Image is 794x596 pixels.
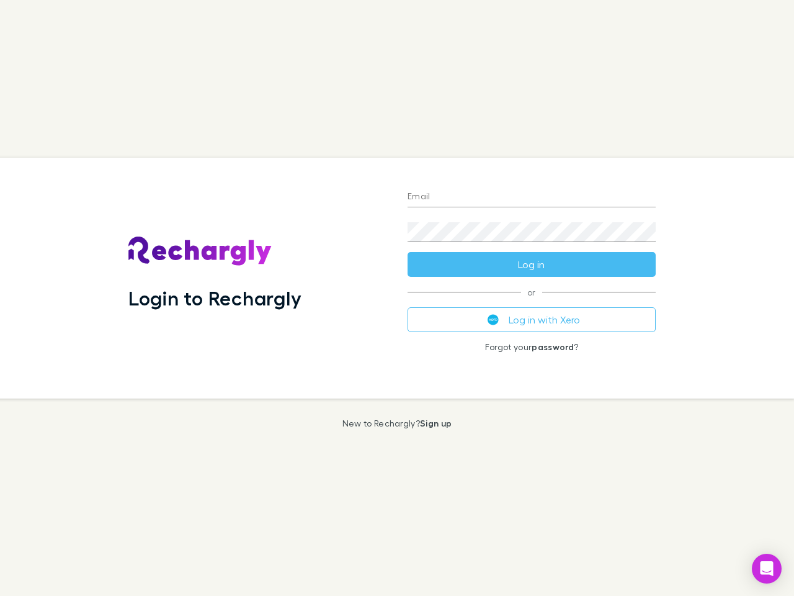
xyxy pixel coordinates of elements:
button: Log in with Xero [408,307,656,332]
p: New to Rechargly? [342,418,452,428]
img: Xero's logo [488,314,499,325]
button: Log in [408,252,656,277]
p: Forgot your ? [408,342,656,352]
a: Sign up [420,418,452,428]
h1: Login to Rechargly [128,286,301,310]
div: Open Intercom Messenger [752,554,782,584]
img: Rechargly's Logo [128,237,272,266]
a: password [532,341,574,352]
